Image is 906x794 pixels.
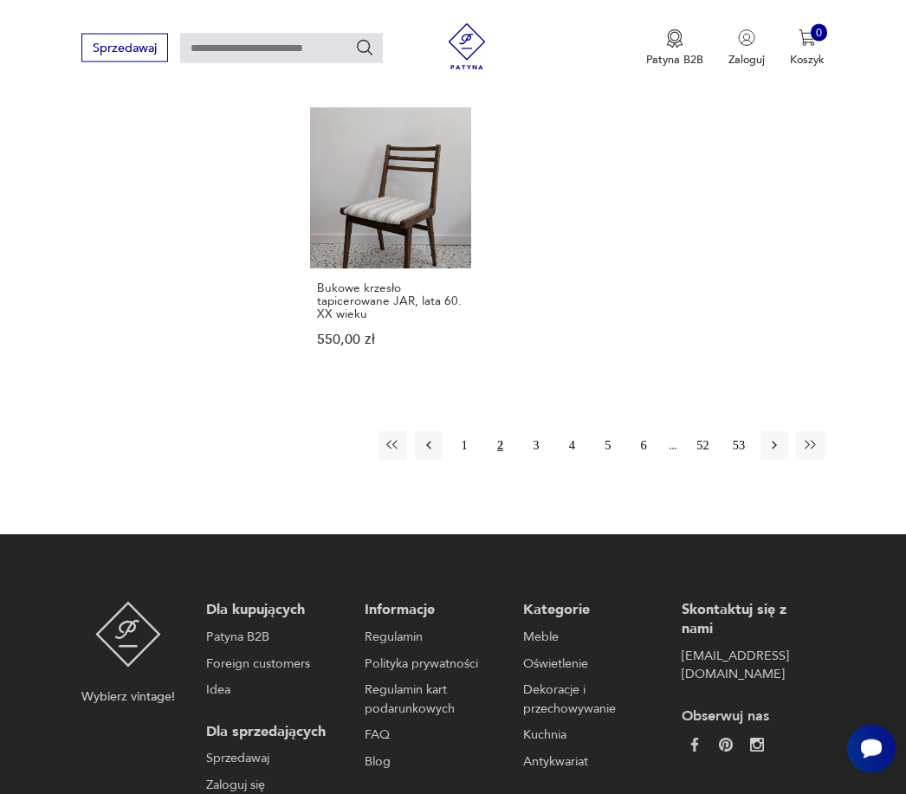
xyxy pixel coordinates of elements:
a: FAQ [365,726,500,746]
p: 550,00 zł [317,334,464,347]
a: Regulamin [365,629,500,648]
p: Kategorie [523,602,658,621]
p: Dla kupujących [206,602,341,621]
button: 53 [725,432,753,460]
img: Ikona medalu [666,29,683,48]
button: Zaloguj [728,29,765,68]
button: Szukaj [355,38,374,57]
a: Patyna B2B [206,629,341,648]
a: Polityka prywatności [365,655,500,675]
img: Patyna - sklep z meblami i dekoracjami vintage [95,602,162,668]
p: Koszyk [790,52,825,68]
img: c2fd9cf7f39615d9d6839a72ae8e59e5.webp [750,739,764,752]
a: Antykwariat [523,753,658,772]
a: [EMAIL_ADDRESS][DOMAIN_NAME] [682,648,817,685]
a: Blog [365,753,500,772]
p: Patyna B2B [646,52,703,68]
a: Sprzedawaj [81,44,167,55]
h3: Bukowe krzesło tapicerowane JAR, lata 60. XX wieku [317,282,464,322]
img: Ikona koszyka [799,29,816,47]
img: Patyna - sklep z meblami i dekoracjami vintage [438,23,496,70]
a: Regulamin kart podarunkowych [365,681,500,719]
a: Dekoracje i przechowywanie [523,681,658,719]
p: Skontaktuj się z nami [682,602,817,639]
a: Kuchnia [523,726,658,746]
a: Foreign customers [206,655,341,675]
img: 37d27d81a828e637adc9f9cb2e3d3a8a.webp [719,739,733,752]
button: 1 [450,432,478,460]
button: 4 [558,432,586,460]
p: Obserwuj nas [682,708,817,727]
a: Meble [523,629,658,648]
button: Patyna B2B [646,29,703,68]
a: Ikona medaluPatyna B2B [646,29,703,68]
button: 6 [630,432,657,460]
button: 5 [594,432,622,460]
button: 3 [522,432,550,460]
button: 2 [486,432,514,460]
button: 52 [689,432,716,460]
img: Ikonka użytkownika [738,29,755,47]
iframe: Smartsupp widget button [847,725,896,773]
button: Sprzedawaj [81,34,167,62]
img: da9060093f698e4c3cedc1453eec5031.webp [688,739,702,752]
a: Sprzedawaj [206,750,341,769]
button: 0Koszyk [790,29,825,68]
a: Idea [206,681,341,700]
p: Zaloguj [728,52,765,68]
a: Bukowe krzesło tapicerowane JAR, lata 60. XX wiekuBukowe krzesło tapicerowane JAR, lata 60. XX wi... [310,108,471,378]
p: Informacje [365,602,500,621]
a: Oświetlenie [523,655,658,675]
div: 0 [811,24,828,42]
p: Dla sprzedających [206,724,341,743]
p: Wybierz vintage! [81,688,175,707]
